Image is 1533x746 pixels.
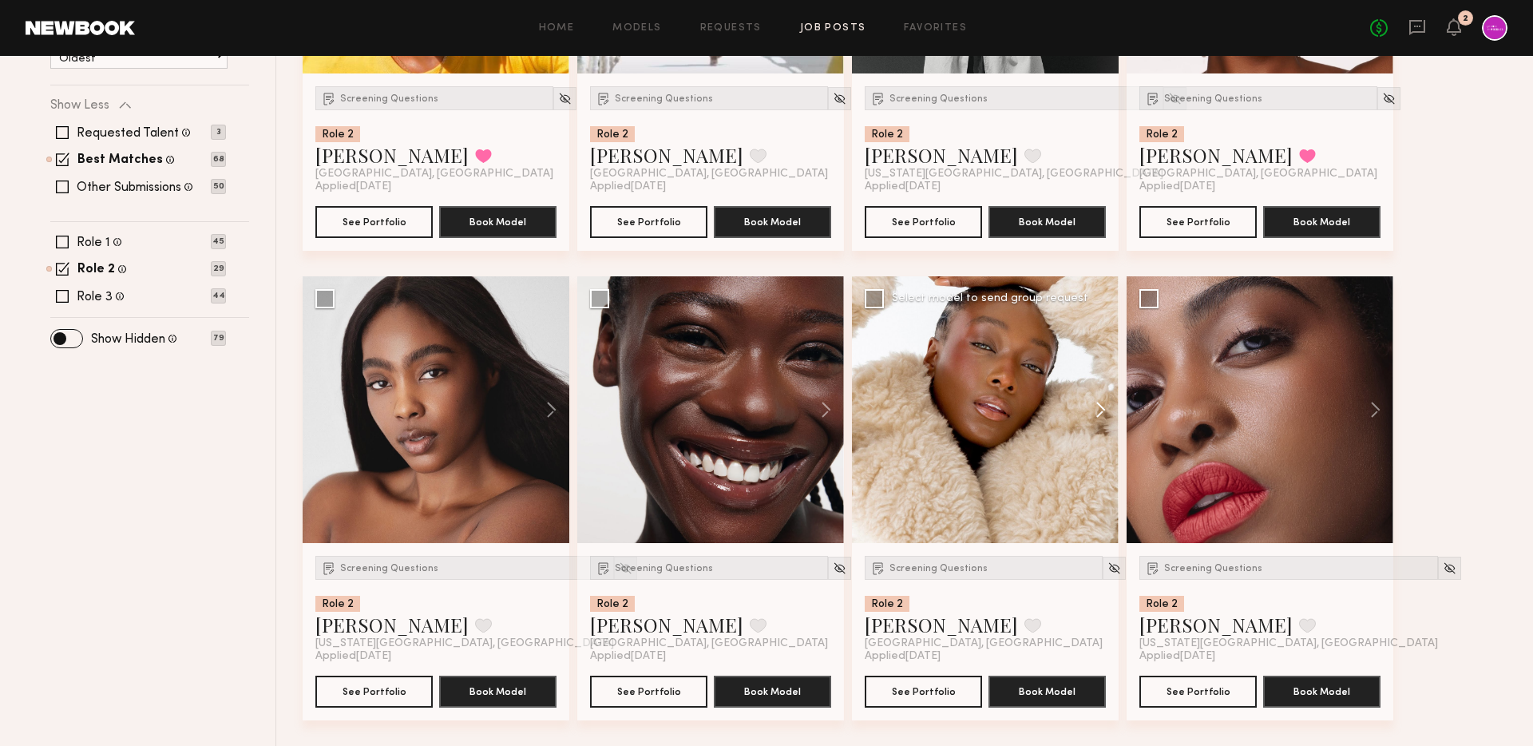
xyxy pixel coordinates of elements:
[1443,561,1456,575] img: Unhide Model
[91,333,165,346] label: Show Hidden
[1463,14,1468,23] div: 2
[50,99,109,112] p: Show Less
[590,181,831,193] div: Applied [DATE]
[315,206,433,238] button: See Portfolio
[615,94,713,104] span: Screening Questions
[892,293,1088,304] div: Select model to send group request
[865,612,1018,637] a: [PERSON_NAME]
[77,127,179,140] label: Requested Talent
[865,181,1106,193] div: Applied [DATE]
[714,214,831,228] a: Book Model
[77,264,115,276] label: Role 2
[590,168,828,181] span: [GEOGRAPHIC_DATA], [GEOGRAPHIC_DATA]
[539,23,575,34] a: Home
[1164,94,1262,104] span: Screening Questions
[833,92,846,105] img: Unhide Model
[315,650,557,663] div: Applied [DATE]
[865,596,909,612] div: Role 2
[211,288,226,304] p: 44
[558,92,572,105] img: Unhide Model
[77,181,181,194] label: Other Submissions
[1139,181,1380,193] div: Applied [DATE]
[211,152,226,167] p: 68
[988,214,1106,228] a: Book Model
[1139,676,1257,708] button: See Portfolio
[77,154,163,167] label: Best Matches
[315,168,553,181] span: [GEOGRAPHIC_DATA], [GEOGRAPHIC_DATA]
[321,560,337,576] img: Submission Icon
[211,179,226,194] p: 50
[590,612,743,637] a: [PERSON_NAME]
[77,236,110,249] label: Role 1
[590,206,707,238] button: See Portfolio
[1263,676,1380,708] button: Book Model
[315,676,433,708] button: See Portfolio
[211,125,226,140] p: 3
[988,676,1106,708] button: Book Model
[714,206,831,238] button: Book Model
[590,676,707,708] button: See Portfolio
[211,234,226,249] p: 45
[590,596,635,612] div: Role 2
[1107,561,1121,575] img: Unhide Model
[800,23,866,34] a: Job Posts
[1263,684,1380,697] a: Book Model
[1382,92,1396,105] img: Unhide Model
[321,90,337,106] img: Submission Icon
[615,564,713,573] span: Screening Questions
[315,181,557,193] div: Applied [DATE]
[865,637,1103,650] span: [GEOGRAPHIC_DATA], [GEOGRAPHIC_DATA]
[1164,564,1262,573] span: Screening Questions
[1139,637,1438,650] span: [US_STATE][GEOGRAPHIC_DATA], [GEOGRAPHIC_DATA]
[1139,596,1184,612] div: Role 2
[833,561,846,575] img: Unhide Model
[865,650,1106,663] div: Applied [DATE]
[590,637,828,650] span: [GEOGRAPHIC_DATA], [GEOGRAPHIC_DATA]
[865,168,1163,181] span: [US_STATE][GEOGRAPHIC_DATA], [GEOGRAPHIC_DATA]
[988,684,1106,697] a: Book Model
[315,126,360,142] div: Role 2
[315,596,360,612] div: Role 2
[865,126,909,142] div: Role 2
[889,94,988,104] span: Screening Questions
[1263,206,1380,238] button: Book Model
[904,23,967,34] a: Favorites
[1139,126,1184,142] div: Role 2
[1145,90,1161,106] img: Submission Icon
[439,206,557,238] button: Book Model
[315,142,469,168] a: [PERSON_NAME]
[590,126,635,142] div: Role 2
[870,560,886,576] img: Submission Icon
[1263,214,1380,228] a: Book Model
[596,560,612,576] img: Submission Icon
[77,291,113,304] label: Role 3
[870,90,886,106] img: Submission Icon
[714,684,831,697] a: Book Model
[211,331,226,346] p: 79
[211,261,226,276] p: 29
[865,206,982,238] button: See Portfolio
[988,206,1106,238] button: Book Model
[340,94,438,104] span: Screening Questions
[865,676,982,708] button: See Portfolio
[340,564,438,573] span: Screening Questions
[714,676,831,708] button: Book Model
[1139,650,1380,663] div: Applied [DATE]
[1139,206,1257,238] a: See Portfolio
[1139,142,1293,168] a: [PERSON_NAME]
[1145,560,1161,576] img: Submission Icon
[439,214,557,228] a: Book Model
[590,142,743,168] a: [PERSON_NAME]
[315,637,614,650] span: [US_STATE][GEOGRAPHIC_DATA], [GEOGRAPHIC_DATA]
[596,90,612,106] img: Submission Icon
[315,612,469,637] a: [PERSON_NAME]
[1139,612,1293,637] a: [PERSON_NAME]
[439,684,557,697] a: Book Model
[612,23,661,34] a: Models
